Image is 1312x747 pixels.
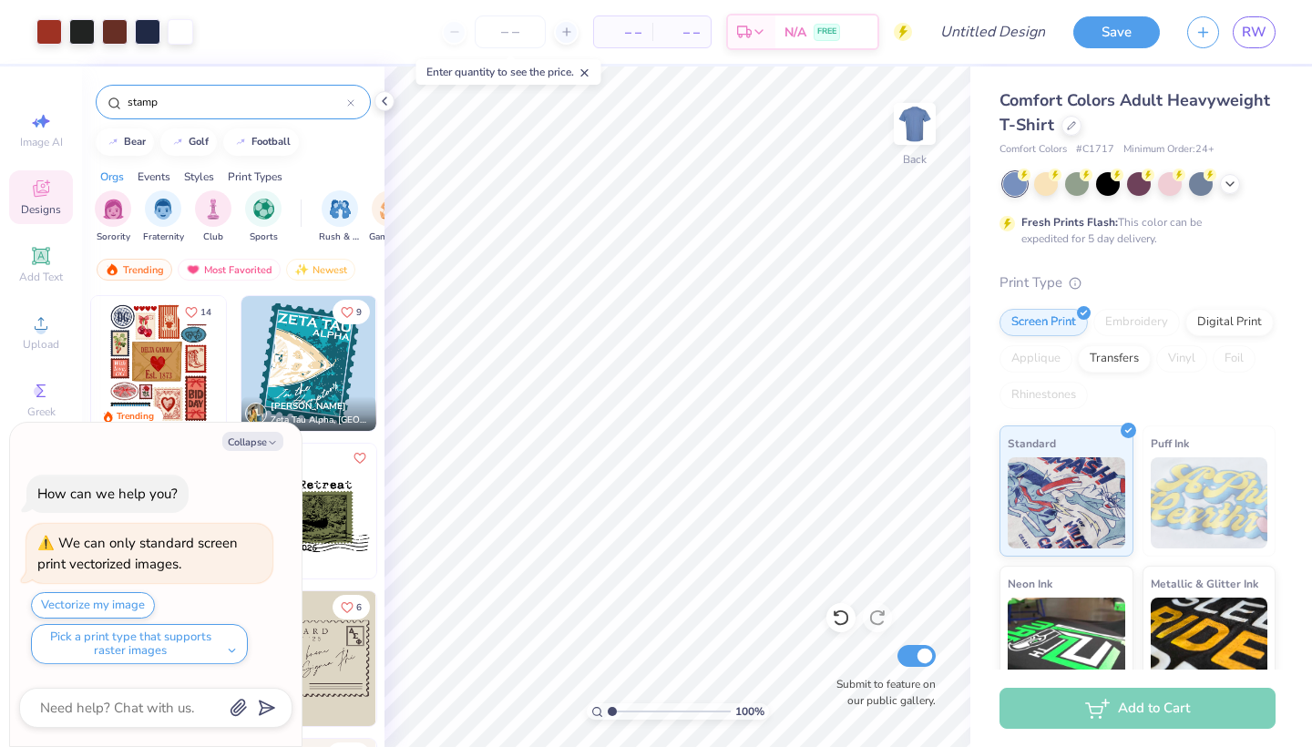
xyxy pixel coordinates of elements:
div: We can only standard screen print vectorized images. [37,534,238,573]
a: RW [1233,16,1276,48]
span: 9 [356,308,362,317]
div: Enter quantity to see the price. [416,59,601,85]
img: Metallic & Glitter Ink [1151,598,1268,689]
img: most_fav.gif [186,263,200,276]
div: Events [138,169,170,185]
div: Newest [286,259,355,281]
strong: Fresh Prints Flash: [1021,215,1118,230]
button: golf [160,128,217,156]
img: 52bd9312-3402-4bc2-8832-5825133903cd [241,591,376,726]
span: N/A [784,23,806,42]
div: Transfers [1078,345,1151,373]
div: Most Favorited [178,259,281,281]
img: 653fab86-2c41-44c7-9c90-28a5d77ca281 [375,296,510,431]
img: 35aa0108-ce41-4de5-abd4-13dd6b04d654 [375,444,510,578]
img: Fraternity Image [153,199,173,220]
div: Print Type [999,272,1276,293]
div: Print Types [228,169,282,185]
div: golf [189,137,209,147]
img: Back [897,106,933,142]
button: Collapse [222,432,283,451]
button: Pick a print type that supports raster images [31,624,248,664]
span: Add Text [19,270,63,284]
span: Fraternity [143,230,184,244]
span: Sports [250,230,278,244]
div: bear [124,137,146,147]
img: Club Image [203,199,223,220]
span: Image AI [20,135,63,149]
button: football [223,128,299,156]
div: filter for Rush & Bid [319,190,361,244]
span: Puff Ink [1151,434,1189,453]
img: Avatar [245,403,267,425]
span: Zeta Tau Alpha, [GEOGRAPHIC_DATA][US_STATE] [271,414,369,427]
span: [PERSON_NAME] [271,400,346,413]
img: be561a90-2056-4fe2-8d4b-4a0cb60e9b0f [241,296,376,431]
div: Trending [97,259,172,281]
button: Vectorize my image [31,592,155,619]
img: trend_line.gif [233,137,248,148]
div: Trending [117,410,154,424]
button: bear [96,128,154,156]
div: Rhinestones [999,382,1088,409]
label: Submit to feature on our public gallery. [826,676,936,709]
img: Sports Image [253,199,274,220]
div: filter for Game Day [369,190,411,244]
input: – – [475,15,546,48]
span: Minimum Order: 24 + [1123,142,1215,158]
button: filter button [369,190,411,244]
span: 14 [200,308,211,317]
span: Neon Ink [1008,574,1052,593]
span: # C1717 [1076,142,1114,158]
img: Rush & Bid Image [330,199,351,220]
button: Save [1073,16,1160,48]
div: football [251,137,291,147]
div: This color can be expedited for 5 day delivery. [1021,214,1245,247]
span: Upload [23,337,59,352]
span: – – [663,23,700,42]
span: 100 % [735,703,764,720]
span: RW [1242,22,1266,43]
span: Game Day [369,230,411,244]
img: trending.gif [105,263,119,276]
button: Like [349,447,371,469]
div: filter for Sports [245,190,282,244]
img: c5909ae8-60d6-4056-b00a-4e843d82ae0f [375,591,510,726]
img: Puff Ink [1151,457,1268,548]
button: Like [333,595,370,619]
input: Try "Alpha" [126,93,347,111]
div: filter for Club [195,190,231,244]
button: Like [333,300,370,324]
input: Untitled Design [926,14,1060,50]
span: 6 [356,603,362,612]
button: filter button [319,190,361,244]
span: – – [605,23,641,42]
div: Styles [184,169,214,185]
div: Screen Print [999,309,1088,336]
div: How can we help you? [37,485,178,503]
div: filter for Fraternity [143,190,184,244]
span: Standard [1008,434,1056,453]
div: Back [903,151,927,168]
span: Rush & Bid [319,230,361,244]
span: Metallic & Glitter Ink [1151,574,1258,593]
div: Embroidery [1093,309,1180,336]
button: filter button [95,190,131,244]
span: Comfort Colors Adult Heavyweight T-Shirt [999,89,1270,136]
img: Neon Ink [1008,598,1125,689]
img: Game Day Image [380,199,401,220]
img: 6de2c09e-6ade-4b04-8ea6-6dac27e4729e [91,296,226,431]
button: filter button [195,190,231,244]
span: Greek [27,404,56,419]
div: Applique [999,345,1072,373]
span: Designs [21,202,61,217]
div: Orgs [100,169,124,185]
div: Foil [1213,345,1256,373]
div: filter for Sorority [95,190,131,244]
span: Sorority [97,230,130,244]
img: trend_line.gif [106,137,120,148]
img: Newest.gif [294,263,309,276]
button: filter button [143,190,184,244]
img: Sorority Image [103,199,124,220]
img: 042cf908-7e13-4b54-9aa0-0b6a6ea0e87d [241,444,376,578]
